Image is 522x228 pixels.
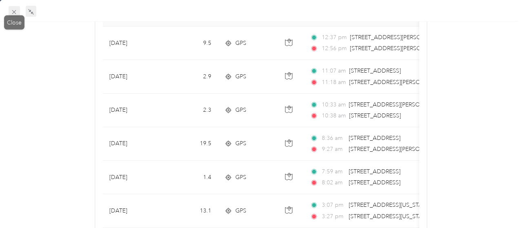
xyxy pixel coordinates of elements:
td: [DATE] [103,94,164,127]
td: [DATE] [103,161,164,194]
span: [STREET_ADDRESS][PERSON_NAME][PERSON_NAME] [349,101,491,108]
td: [DATE] [103,27,164,60]
td: 19.5 [164,127,218,161]
td: [DATE] [103,127,164,161]
td: 13.1 [164,194,218,228]
span: [STREET_ADDRESS] [349,135,400,142]
span: GPS [235,39,246,48]
span: [STREET_ADDRESS] [349,67,401,74]
span: [STREET_ADDRESS] [349,179,400,186]
span: GPS [235,206,246,215]
span: [STREET_ADDRESS][US_STATE] [349,213,430,220]
span: [STREET_ADDRESS][PERSON_NAME][PERSON_NAME] [349,146,491,153]
span: 10:38 am [322,111,346,120]
td: 1.4 [164,161,218,194]
span: GPS [235,72,246,81]
span: [STREET_ADDRESS][PERSON_NAME] [349,79,446,86]
span: 11:07 am [322,66,346,75]
span: [STREET_ADDRESS][PERSON_NAME] [350,45,447,52]
span: 7:59 am [322,167,345,176]
span: 12:37 pm [322,33,347,42]
span: [STREET_ADDRESS][US_STATE] [349,201,430,208]
span: GPS [235,173,246,182]
span: 8:02 am [322,178,345,187]
td: 2.9 [164,60,218,93]
span: 9:27 am [322,145,345,154]
div: Close [4,15,24,30]
span: [STREET_ADDRESS] [349,168,400,175]
span: GPS [235,106,246,115]
td: 2.3 [164,94,218,127]
td: [DATE] [103,60,164,93]
td: 9.5 [164,27,218,60]
span: 11:18 am [322,78,346,87]
td: [DATE] [103,194,164,228]
span: 3:27 pm [322,212,345,221]
span: 10:33 am [322,100,345,109]
span: 3:07 pm [322,201,345,210]
span: GPS [235,139,246,148]
span: [STREET_ADDRESS] [349,112,401,119]
span: 8:36 am [322,134,345,143]
iframe: Everlance-gr Chat Button Frame [476,182,522,228]
span: 12:56 pm [322,44,347,53]
span: [STREET_ADDRESS][PERSON_NAME] [350,34,447,41]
